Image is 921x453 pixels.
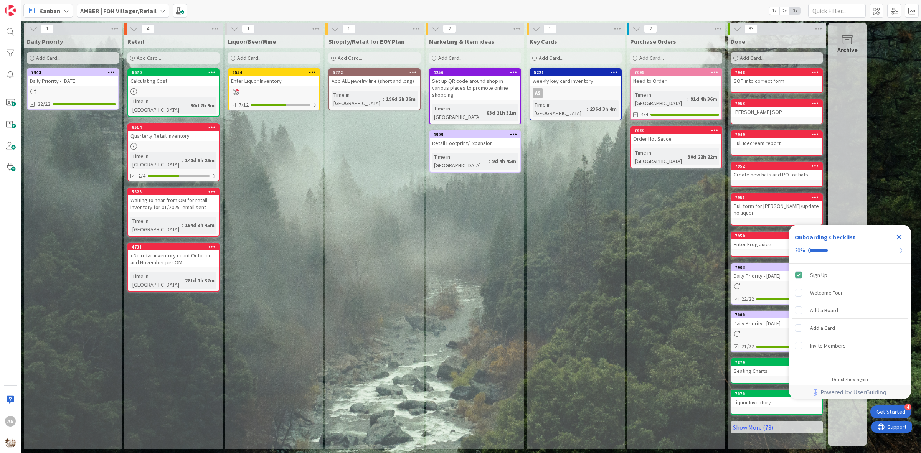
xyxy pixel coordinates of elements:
span: 2 [644,24,657,33]
span: 2x [779,7,790,15]
div: Time in [GEOGRAPHIC_DATA] [633,148,685,165]
div: Calculating Cost [128,76,219,86]
div: Time in [GEOGRAPHIC_DATA] [130,152,182,169]
div: Enter Liquor Inventory [229,76,319,86]
div: • No retail inventory count October and November per OM [128,250,219,267]
div: Sign Up is complete. [792,267,908,283]
div: 7888Daily Priority - [DATE] [731,311,822,328]
span: 22/22 [38,100,50,108]
div: 7952Create new hats and PO for hats [731,163,822,180]
span: : [587,105,588,113]
div: 5825 [132,189,219,194]
div: Time in [GEOGRAPHIC_DATA] [130,97,187,114]
div: Enter Frog Juice [731,239,822,249]
a: 7095Need to OrderTime in [GEOGRAPHIC_DATA]:91d 4h 36m4/4 [630,68,722,120]
div: AS [533,88,543,98]
a: Show More (73) [731,421,823,433]
div: Seating Charts [731,366,822,376]
span: Powered by UserGuiding [820,388,886,397]
a: 7680Order Hot SauceTime in [GEOGRAPHIC_DATA]:30d 22h 22m [630,126,722,168]
div: Add a Board [810,306,838,315]
div: 7878 [731,390,822,397]
div: 7903Daily Priority - [DATE] [731,264,822,281]
span: : [484,109,485,117]
span: Daily Priority [27,38,63,45]
a: 7878Liquor Inventory [731,390,823,415]
div: AS [530,88,621,98]
div: 20% [795,247,805,254]
a: Powered by UserGuiding [792,385,908,399]
span: 1 [342,24,355,33]
div: Onboarding Checklist [795,232,855,242]
div: 4999 [430,131,520,138]
div: 7095 [634,70,721,75]
span: 22/22 [741,295,754,303]
div: 7879 [731,359,822,366]
div: 91d 4h 36m [688,95,719,103]
div: Daily Priority - [DATE] [731,318,822,328]
div: 6670 [132,70,219,75]
div: 5221 [534,70,621,75]
div: 7950 [735,233,822,239]
div: 194d 3h 45m [183,221,216,229]
div: Time in [GEOGRAPHIC_DATA] [533,100,587,117]
div: 6670 [128,69,219,76]
a: 5221weekly key card inventoryASTime in [GEOGRAPHIC_DATA]:236d 3h 4m [530,68,622,120]
div: Add ALL jewelry line (short and long) [329,76,420,86]
div: 4256 [430,69,520,76]
div: Time in [GEOGRAPHIC_DATA] [432,104,484,121]
div: 7943 [28,69,118,76]
span: 4/4 [641,110,648,119]
div: Sign Up [810,270,827,280]
a: 7953[PERSON_NAME] SOP [731,99,823,124]
div: 7953[PERSON_NAME] SOP [731,100,822,117]
div: Quarterly Retail Inventory [128,131,219,141]
span: 83 [744,24,758,33]
a: 7903Daily Priority - [DATE]22/22 [731,263,823,305]
div: Time in [GEOGRAPHIC_DATA] [633,91,687,107]
div: Welcome Tour is incomplete. [792,284,908,301]
div: 83d 21h 31m [485,109,518,117]
div: 7680Order Hot Sauce [631,127,721,144]
span: : [489,157,490,165]
div: Pull Icecream report [731,138,822,148]
span: Purchase Orders [630,38,676,45]
div: 7951 [735,195,822,200]
div: Archive [837,45,858,54]
span: 1 [41,24,54,33]
div: AS [5,416,16,427]
div: Time in [GEOGRAPHIC_DATA] [130,272,182,289]
a: 6554Enter Liquor Inventory7/12 [228,68,320,110]
div: 7943 [31,70,118,75]
div: 7950 [731,232,822,239]
img: Visit kanbanzone.com [5,5,16,16]
div: 4256 [433,70,520,75]
img: avatar [5,437,16,448]
div: Add a Board is incomplete. [792,302,908,319]
div: Create new hats and PO for hats [731,170,822,180]
span: Add Card... [137,54,161,61]
div: 5221weekly key card inventory [530,69,621,86]
a: 6514Quarterly Retail InventoryTime in [GEOGRAPHIC_DATA]:140d 5h 25m2/4 [127,123,220,181]
div: 196d 2h 36m [384,95,418,103]
div: 7953 [731,100,822,107]
div: 30d 22h 22m [686,153,719,161]
span: : [687,95,688,103]
span: 21/22 [741,343,754,351]
span: Kanban [39,6,60,15]
a: 7951Pull form for [PERSON_NAME]/update no liquor [731,193,823,226]
div: 4999 [433,132,520,137]
a: 4256Set up QR code around shop in various places to promote online shoppingTime in [GEOGRAPHIC_DA... [429,68,521,124]
div: Add a Card [810,323,835,333]
div: 7948SOP into correct form [731,69,822,86]
a: 7888Daily Priority - [DATE]21/22 [731,311,823,352]
a: 7952Create new hats and PO for hats [731,162,823,187]
div: 7949 [735,132,822,137]
a: 7879Seating Charts [731,358,823,384]
div: Close Checklist [893,231,905,243]
div: 5772Add ALL jewelry line (short and long) [329,69,420,86]
div: 7950Enter Frog Juice [731,232,822,249]
span: 4 [141,24,154,33]
div: Checklist Container [789,225,911,399]
div: Waiting to hear from OM for retail inventory for 01/2025- email sent [128,195,219,212]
